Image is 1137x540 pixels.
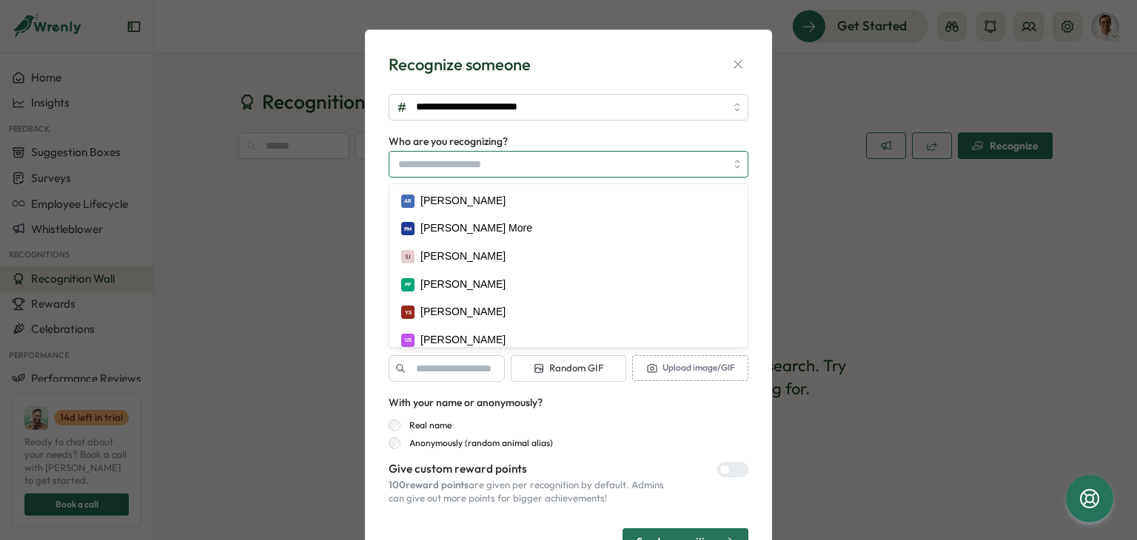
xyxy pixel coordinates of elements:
span: YS [405,308,412,317]
span: AR [404,197,412,205]
div: [PERSON_NAME] More [420,220,532,237]
div: [PERSON_NAME] [420,277,506,293]
span: Random GIF [533,362,603,375]
div: [PERSON_NAME] [420,304,506,320]
p: are given per recognition by default. Admins can give out more points for bigger achievements! [389,479,673,504]
div: With your name or anonymously? [389,395,543,411]
label: Real name [400,419,452,431]
div: Recognize someone [389,53,531,76]
label: Who are you recognizing? [389,134,508,150]
span: PM [404,225,412,233]
div: [PERSON_NAME] [420,332,506,348]
label: Anonymously (random animal alias) [400,437,553,449]
div: [PERSON_NAME] [420,249,506,265]
span: US [405,336,412,344]
button: Random GIF [511,355,627,382]
span: 100 reward points [389,479,469,490]
div: [PERSON_NAME] [420,193,506,209]
img: Sanskar Jangid [401,250,415,263]
span: PP [405,280,411,288]
p: Give custom reward points [389,461,673,477]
